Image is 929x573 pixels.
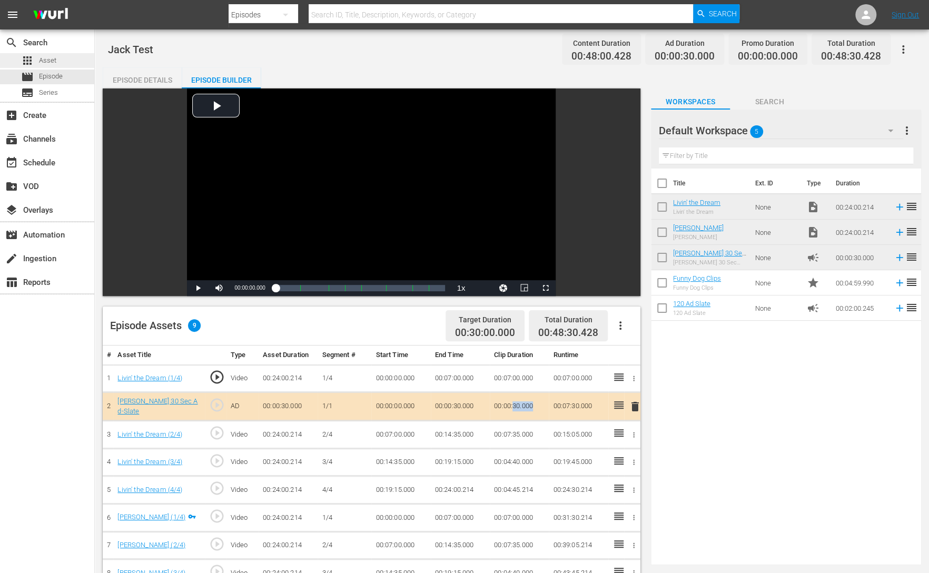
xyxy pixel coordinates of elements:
[450,280,471,296] button: Playback Rate
[5,133,18,145] span: Channels
[894,226,905,238] svg: Add to Episode
[371,531,430,559] td: 00:07:00.000
[894,201,905,213] svg: Add to Episode
[455,312,515,327] div: Target Duration
[259,531,318,559] td: 00:24:00.214
[103,448,113,476] td: 4
[549,364,608,392] td: 00:07:00.000
[103,392,113,421] td: 2
[693,4,739,23] button: Search
[659,116,903,145] div: Default Workspace
[371,504,430,532] td: 00:00:00.000
[738,36,798,51] div: Promo Duration
[103,531,113,559] td: 7
[318,448,371,476] td: 3/4
[371,448,430,476] td: 00:14:35.000
[750,194,803,220] td: None
[5,36,18,49] span: Search
[832,220,890,245] td: 00:24:00.214
[807,226,819,239] span: Video
[371,476,430,504] td: 00:19:15.000
[226,531,259,559] td: Video
[673,274,721,282] a: Funny Dog Clips
[259,476,318,504] td: 00:24:00.214
[113,345,205,365] th: Asset Title
[673,224,724,232] a: [PERSON_NAME]
[103,504,113,532] td: 6
[182,67,261,93] div: Episode Builder
[892,11,919,19] a: Sign Out
[226,476,259,504] td: Video
[6,8,19,21] span: menu
[5,276,18,289] span: Reports
[226,364,259,392] td: Video
[490,345,549,365] th: Clip Duration
[571,51,631,63] span: 00:48:00.428
[800,169,829,198] th: Type
[103,364,113,392] td: 1
[750,270,803,295] td: None
[209,425,225,441] span: play_circle_outline
[318,476,371,504] td: 4/4
[25,3,76,27] img: ans4CAIJ8jUAAAAAAAAAAAAAAAAAAAAAAAAgQb4GAAAAAAAAAAAAAAAAAAAAAAAAJMjXAAAAAAAAAAAAAAAAAAAAAAAAgAT5G...
[39,55,56,66] span: Asset
[807,276,819,289] span: Promo
[117,458,182,466] a: Livin' the Dream (3/4)
[371,364,430,392] td: 00:00:00.000
[673,310,710,317] div: 120 Ad Slate
[182,67,261,88] button: Episode Builder
[490,476,549,504] td: 00:04:45.214
[234,285,265,291] span: 00:00:00.000
[490,448,549,476] td: 00:04:40.000
[832,270,890,295] td: 00:04:59.990
[673,209,720,215] div: Livin' the Dream
[117,374,182,382] a: Livin' the Dream (1/4)
[807,251,819,264] span: Ad
[492,280,513,296] button: Jump To Time
[535,280,556,296] button: Fullscreen
[226,448,259,476] td: Video
[318,364,371,392] td: 1/4
[905,200,918,213] span: reorder
[39,71,63,82] span: Episode
[490,421,549,449] td: 00:07:35.000
[21,86,34,99] span: Series
[832,295,890,321] td: 00:02:00.245
[549,504,608,532] td: 00:31:30.214
[318,421,371,449] td: 2/4
[549,476,608,504] td: 00:24:30.214
[490,364,549,392] td: 00:07:00.000
[259,421,318,449] td: 00:24:00.214
[39,87,58,98] span: Series
[318,392,371,421] td: 1/1
[894,277,905,289] svg: Add to Episode
[371,345,430,365] th: Start Time
[117,513,185,521] a: [PERSON_NAME] (1/4)
[549,531,608,559] td: 00:39:05.214
[103,345,113,365] th: #
[673,259,746,266] div: [PERSON_NAME] 30 Sec Ad-Slate
[549,448,608,476] td: 00:19:45.000
[431,504,490,532] td: 00:07:00.000
[103,67,182,93] div: Episode Details
[5,180,18,193] span: VOD
[673,169,749,198] th: Title
[5,204,18,216] span: Overlays
[490,504,549,532] td: 00:07:00.000
[749,169,800,198] th: Ext. ID
[187,280,208,296] button: Play
[673,284,721,291] div: Funny Dog Clips
[108,43,153,56] span: Jack Test
[226,392,259,421] td: AD
[490,531,549,559] td: 00:07:35.000
[901,118,913,143] button: more_vert
[117,486,182,493] a: Livin' the Dream (4/4)
[750,121,763,143] span: 5
[117,541,185,549] a: [PERSON_NAME] (2/4)
[259,392,318,421] td: 00:00:30.000
[226,421,259,449] td: Video
[103,421,113,449] td: 3
[259,448,318,476] td: 00:24:00.214
[651,95,730,108] span: Workspaces
[431,345,490,365] th: End Time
